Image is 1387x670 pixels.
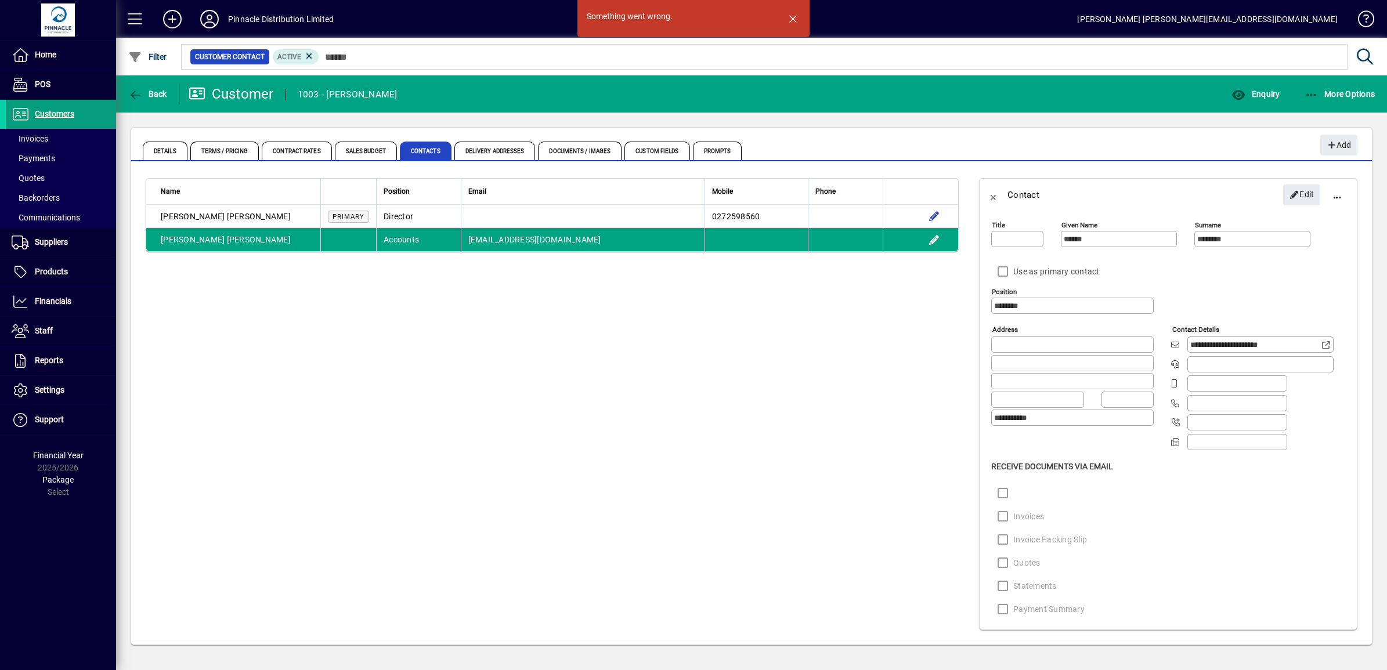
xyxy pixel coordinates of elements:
[6,346,116,375] a: Reports
[712,185,801,198] div: Mobile
[992,221,1005,229] mat-label: Title
[1283,184,1320,205] button: Edit
[161,185,313,198] div: Name
[712,212,760,221] span: 0272598560
[1231,89,1280,99] span: Enquiry
[712,185,733,198] span: Mobile
[1229,84,1283,104] button: Enquiry
[6,258,116,287] a: Products
[161,212,225,221] span: [PERSON_NAME]
[35,385,64,394] span: Settings
[125,84,170,104] button: Back
[1326,136,1351,155] span: Add
[6,405,116,434] a: Support
[6,228,116,257] a: Suppliers
[624,142,689,160] span: Custom Fields
[6,70,116,99] a: POS
[468,185,698,198] div: Email
[1195,221,1221,229] mat-label: Surname
[228,10,334,28] div: Pinnacle Distribution Limited
[6,287,116,316] a: Financials
[1061,221,1097,229] mat-label: Given name
[273,49,319,64] mat-chip: Activation Status: Active
[335,142,397,160] span: Sales Budget
[538,142,622,160] span: Documents / Images
[1077,10,1338,28] div: [PERSON_NAME] [PERSON_NAME][EMAIL_ADDRESS][DOMAIN_NAME]
[815,185,836,198] span: Phone
[400,142,452,160] span: Contacts
[6,188,116,208] a: Backorders
[298,85,398,104] div: 1003 - [PERSON_NAME]
[35,356,63,365] span: Reports
[468,235,601,244] span: [EMAIL_ADDRESS][DOMAIN_NAME]
[384,185,454,198] div: Position
[33,451,84,460] span: Financial Year
[1290,185,1314,204] span: Edit
[125,46,170,67] button: Filter
[333,213,364,220] span: Primary
[992,288,1017,296] mat-label: Position
[991,462,1113,471] span: Receive Documents Via Email
[6,376,116,405] a: Settings
[1323,181,1351,209] button: More options
[227,235,291,244] span: [PERSON_NAME]
[35,326,53,335] span: Staff
[128,52,167,61] span: Filter
[143,142,187,160] span: Details
[6,317,116,346] a: Staff
[6,129,116,149] a: Invoices
[980,181,1007,209] button: Back
[6,208,116,227] a: Communications
[161,185,180,198] span: Name
[1007,186,1039,204] div: Contact
[925,230,944,249] button: Edit
[12,154,55,163] span: Payments
[190,142,259,160] span: Terms / Pricing
[6,41,116,70] a: Home
[35,415,64,424] span: Support
[195,51,265,63] span: Customer Contact
[468,185,486,198] span: Email
[35,50,56,59] span: Home
[154,9,191,30] button: Add
[376,228,461,251] td: Accounts
[6,149,116,168] a: Payments
[6,168,116,188] a: Quotes
[191,9,228,30] button: Profile
[128,89,167,99] span: Back
[42,475,74,484] span: Package
[35,79,50,89] span: POS
[35,296,71,306] span: Financials
[12,173,45,183] span: Quotes
[1302,84,1378,104] button: More Options
[925,207,944,226] button: Edit
[12,193,60,202] span: Backorders
[1349,2,1372,40] a: Knowledge Base
[12,213,80,222] span: Communications
[35,109,74,118] span: Customers
[189,85,274,103] div: Customer
[262,142,331,160] span: Contract Rates
[35,267,68,276] span: Products
[35,237,68,247] span: Suppliers
[161,235,225,244] span: [PERSON_NAME]
[376,205,461,228] td: Director
[384,185,410,198] span: Position
[1305,89,1375,99] span: More Options
[12,134,48,143] span: Invoices
[277,53,301,61] span: Active
[116,84,180,104] app-page-header-button: Back
[693,142,742,160] span: Prompts
[815,185,876,198] div: Phone
[227,212,291,221] span: [PERSON_NAME]
[454,142,536,160] span: Delivery Addresses
[1320,135,1357,155] button: Add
